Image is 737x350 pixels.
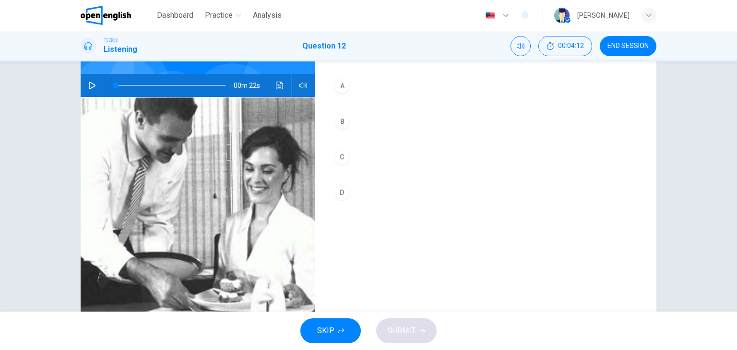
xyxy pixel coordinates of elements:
[330,145,641,169] button: C
[607,42,649,50] span: END SESSION
[205,10,233,21] span: Practice
[600,36,656,56] button: END SESSION
[253,10,282,21] span: Analysis
[300,318,361,343] button: SKIP
[577,10,630,21] div: [PERSON_NAME]
[330,74,641,98] button: A
[330,109,641,133] button: B
[157,10,193,21] span: Dashboard
[317,324,334,338] span: SKIP
[201,7,245,24] button: Practice
[272,74,287,97] button: Click to see the audio transcription
[511,36,531,56] div: Mute
[558,42,584,50] span: 00:04:12
[538,36,592,56] button: 00:04:12
[81,6,131,25] img: OpenEnglish logo
[334,185,350,200] div: D
[104,37,118,44] span: TOEIC®
[334,114,350,129] div: B
[302,40,346,52] h1: Question 12
[554,8,570,23] img: Profile picture
[249,7,285,24] button: Analysis
[234,74,268,97] span: 00m 22s
[330,181,641,205] button: D
[104,44,137,55] h1: Listening
[334,78,350,94] div: A
[81,6,153,25] a: OpenEnglish logo
[538,36,592,56] div: Hide
[153,7,197,24] button: Dashboard
[334,149,350,165] div: C
[81,97,315,331] img: Photographs
[484,12,496,19] img: en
